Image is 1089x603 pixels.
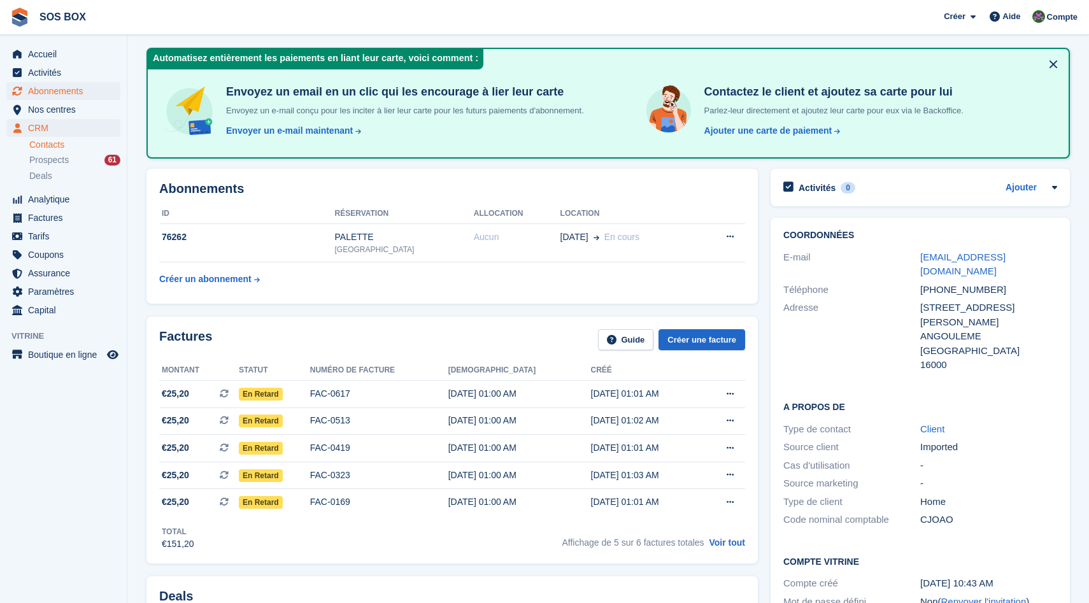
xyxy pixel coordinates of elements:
img: stora-icon-8386f47178a22dfd0bd8f6a31ec36ba5ce8667c1dd55bd0f319d3a0aa187defe.svg [10,8,29,27]
span: Activités [28,64,104,82]
a: menu [6,190,120,208]
th: Réservation [335,204,474,224]
a: Ajouter [1006,181,1037,195]
div: ANGOULEME [920,329,1057,344]
img: send-email-b5881ef4c8f827a638e46e229e590028c7e36e3a6c99d2365469aff88783de13.svg [163,85,216,138]
img: get-in-touch-e3e95b6451f4e49772a6039d3abdde126589d6f45a760754adfa51be33bf0f70.svg [643,85,694,136]
div: FAC-0617 [310,387,448,401]
span: Capital [28,301,104,319]
div: Ajouter une carte de paiement [704,124,832,138]
a: menu [6,227,120,245]
a: menu [6,301,120,319]
div: Cas d'utilisation [783,458,920,473]
span: En retard [239,496,283,509]
a: Créer un abonnement [159,267,260,291]
div: [DATE] 01:03 AM [591,469,702,482]
span: Coupons [28,246,104,264]
span: €25,20 [162,495,189,509]
div: [DATE] 01:00 AM [448,414,591,427]
span: Créer [944,10,965,23]
div: FAC-0513 [310,414,448,427]
div: Source marketing [783,476,920,491]
a: menu [6,246,120,264]
div: Téléphone [783,283,920,297]
a: Voir tout [709,537,745,548]
th: Créé [591,360,702,381]
a: menu [6,283,120,301]
div: PALETTE [335,231,474,244]
a: menu [6,101,120,118]
div: Adresse [783,301,920,372]
a: Guide [598,329,654,350]
img: ALEXANDRE SOUBIRA [1032,10,1045,23]
div: [DATE] 01:01 AM [591,387,702,401]
div: - [920,458,1057,473]
div: [DATE] 10:43 AM [920,576,1057,591]
a: Prospects 61 [29,153,120,167]
span: €25,20 [162,387,189,401]
div: Type de client [783,495,920,509]
div: Envoyer un e-mail maintenant [226,124,353,138]
a: Deals [29,169,120,183]
div: FAC-0169 [310,495,448,509]
a: Boutique d'aperçu [105,347,120,362]
h4: Envoyez un email en un clic qui les encourage à lier leur carte [221,85,584,99]
span: Accueil [28,45,104,63]
a: menu [6,119,120,137]
div: Aucun [474,231,560,244]
th: Numéro de facture [310,360,448,381]
span: €25,20 [162,441,189,455]
span: En cours [604,232,639,242]
a: [EMAIL_ADDRESS][DOMAIN_NAME] [920,252,1006,277]
span: [DATE] [560,231,588,244]
div: 61 [104,155,120,166]
th: [DEMOGRAPHIC_DATA] [448,360,591,381]
div: [DATE] 01:00 AM [448,441,591,455]
h2: Abonnements [159,181,745,196]
th: Location [560,204,699,224]
span: Deals [29,170,52,182]
div: CJOAO [920,513,1057,527]
a: menu [6,264,120,282]
span: Tarifs [28,227,104,245]
div: [STREET_ADDRESS][PERSON_NAME] [920,301,1057,329]
div: [DATE] 01:01 AM [591,441,702,455]
span: Compte [1047,11,1078,24]
div: - [920,476,1057,491]
span: Assurance [28,264,104,282]
span: €25,20 [162,414,189,427]
div: 0 [841,182,855,194]
a: Créer une facture [658,329,745,350]
div: [DATE] 01:00 AM [448,469,591,482]
span: Abonnements [28,82,104,100]
th: Statut [239,360,310,381]
div: Type de contact [783,422,920,437]
span: En retard [239,388,283,401]
a: menu [6,82,120,100]
div: [DATE] 01:00 AM [448,495,591,509]
span: Vitrine [11,330,127,343]
span: En retard [239,469,283,482]
span: Nos centres [28,101,104,118]
h2: Activités [799,182,836,194]
div: [GEOGRAPHIC_DATA] [335,244,474,255]
h2: Factures [159,329,212,350]
div: 16000 [920,358,1057,372]
div: [PHONE_NUMBER] [920,283,1057,297]
h2: A propos de [783,400,1057,413]
h2: Compte vitrine [783,555,1057,567]
div: Créer un abonnement [159,273,252,286]
div: [DATE] 01:01 AM [591,495,702,509]
th: Montant [159,360,239,381]
a: Contacts [29,139,120,151]
a: SOS BOX [34,6,91,27]
span: Affichage de 5 sur 6 factures totales [562,537,704,548]
div: FAC-0419 [310,441,448,455]
p: Envoyez un e-mail conçu pour les inciter à lier leur carte pour les futurs paiements d'abonnement. [221,104,584,117]
span: Prospects [29,154,69,166]
th: ID [159,204,335,224]
div: E-mail [783,250,920,279]
span: En retard [239,415,283,427]
div: Compte créé [783,576,920,591]
div: Imported [920,440,1057,455]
